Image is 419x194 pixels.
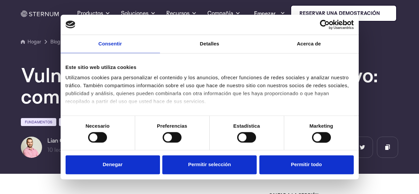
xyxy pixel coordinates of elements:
font: lectura mínima | [54,146,94,153]
font: Permitir todo [291,162,322,167]
font: Blog de IoT [50,38,75,45]
font: Utilizamos cookies para personalizar el contenido y los anuncios, ofrecer funciones de redes soci... [66,75,349,104]
font: Marketing [309,123,333,129]
img: Lian Granot [21,137,42,158]
font: Vulnerabilidades del sistema operativo: comprender y mitigar el riesgo [21,62,379,108]
font: Hogar [27,38,41,45]
font: Lian Granot [47,137,77,144]
button: Permitir selección [162,156,257,174]
font: Recursos [166,10,189,17]
font: Detalles [200,41,219,46]
img: logo [66,21,76,28]
a: Fundamentos [21,118,56,126]
font: Necesario [85,123,110,129]
a: Cómo hacerlo [59,118,96,126]
font: Productos [77,10,103,17]
a: Empezar [254,7,285,20]
a: Cookiebot centrado en el usuario - se abre en una nueva ventana [296,20,354,30]
font: Empezar [254,10,276,17]
font: Consentir [98,41,122,46]
a: Hogar [21,38,41,46]
font: Reservar una demostración [299,10,380,16]
font: Permitir selección [188,162,231,167]
a: Reservar una demostración [290,5,397,22]
button: Permitir todo [259,156,354,174]
font: 10 [47,146,53,153]
font: Fundamentos [25,120,52,124]
font: Soluciones [121,10,148,17]
font: Preferencias [157,123,187,129]
button: Denegar [66,156,160,174]
font: Acerca de [297,41,321,46]
font: Denegar [103,162,123,167]
font: Compañía [207,10,233,17]
font: Este sitio web utiliza cookies [66,64,136,70]
font: Estadística [233,123,260,129]
img: esternón iot [383,11,388,16]
a: Blog de IoT [50,38,75,46]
